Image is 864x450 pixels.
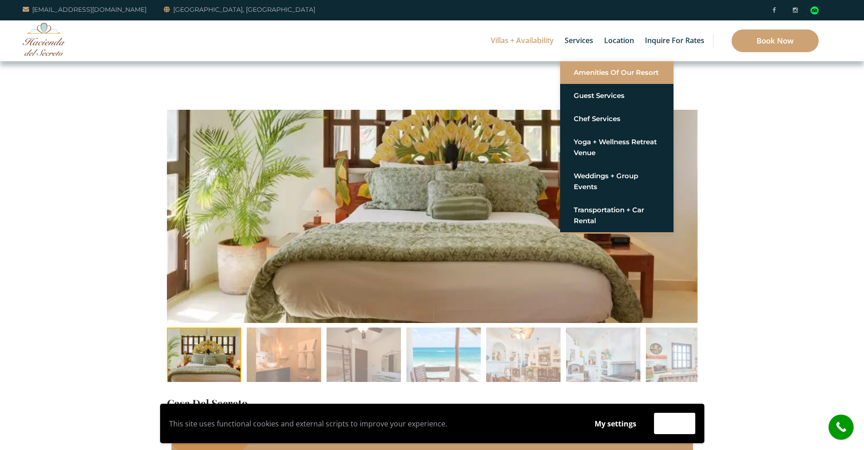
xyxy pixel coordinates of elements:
a: Services [560,20,598,61]
img: Tripadvisor_logomark.svg [810,6,819,15]
a: Location [600,20,639,61]
a: call [829,415,854,440]
img: IMG_0266-1024x683-1-150x150.jpg [646,328,720,402]
i: call [831,417,851,437]
button: My settings [586,413,645,434]
img: IMG_0257-1024x683-1-150x150.jpg [486,328,561,402]
a: Guest Services [574,88,660,104]
img: Awesome Logo [23,23,66,56]
a: Transportation + Car Rental [574,202,660,229]
a: [EMAIL_ADDRESS][DOMAIN_NAME] [23,4,146,15]
a: Book Now [732,29,819,52]
img: IMG_2601-683x1024-1-150x150.jpg [406,328,481,402]
a: Amenities of Our Resort [574,64,660,81]
div: Read traveler reviews on Tripadvisor [810,6,819,15]
a: [GEOGRAPHIC_DATA], [GEOGRAPHIC_DATA] [164,4,315,15]
a: Weddings + Group Events [574,168,660,195]
a: Villas + Availability [486,20,558,61]
img: Secreto-2nd-Floor-Queen-Garden-View-Bedroom-A-1024x683-1-150x150.jpg [327,328,401,402]
a: Inquire for Rates [640,20,709,61]
a: Chef Services [574,111,660,127]
p: This site uses functional cookies and external scripts to improve your experience. [169,417,577,430]
a: Yoga + Wellness Retreat Venue [574,134,660,161]
img: IMG_0260-1024x683-1-150x150.jpg [566,328,640,402]
a: Casa Del Secreto [167,396,248,410]
button: Accept [654,413,695,434]
img: Secreto-1st-Floor-Master-Jacuzzi-Bath-B-683x1024-1-150x150.jpg [247,328,321,402]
